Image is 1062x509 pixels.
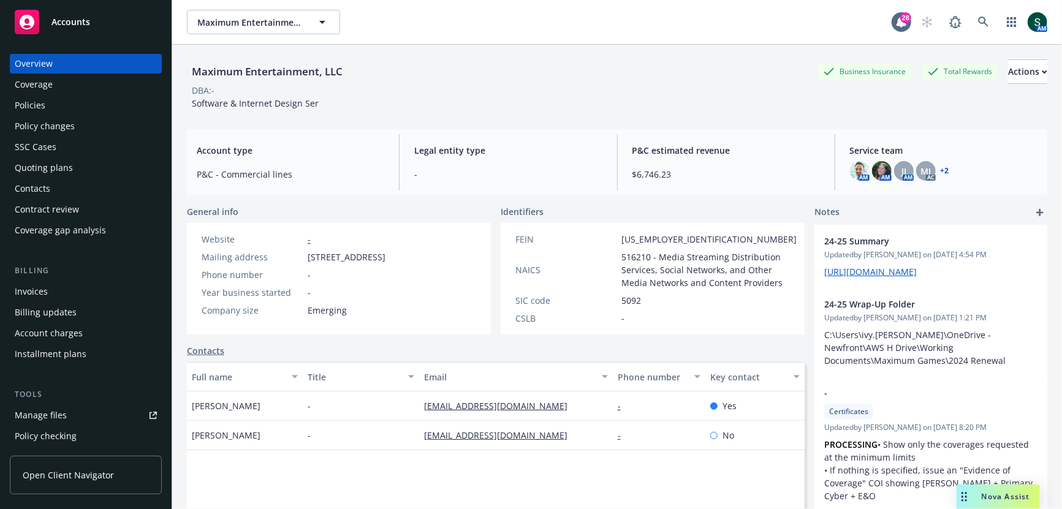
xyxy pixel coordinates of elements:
a: - [618,400,631,412]
span: Yes [723,399,737,412]
span: Updated by [PERSON_NAME] on [DATE] 1:21 PM [824,312,1037,323]
div: Key contact [710,371,786,383]
div: NAICS [515,263,616,276]
span: [PERSON_NAME] [192,399,260,412]
a: Account charges [10,323,162,343]
button: Email [419,362,613,391]
a: [EMAIL_ADDRESS][DOMAIN_NAME] [424,400,577,412]
a: Contacts [187,344,224,357]
div: Policy changes [15,116,75,136]
div: Mailing address [202,251,303,263]
span: - [308,268,311,281]
span: - [824,386,1006,399]
a: - [308,233,311,245]
a: Policy changes [10,116,162,136]
a: Installment plans [10,344,162,364]
span: - [308,286,311,299]
div: Contacts [15,179,50,198]
div: Coverage [15,75,53,94]
span: MJ [920,165,931,178]
div: 24-25 Wrap-Up FolderUpdatedby [PERSON_NAME] on [DATE] 1:21 PMC:\Users\ivy.[PERSON_NAME]\OneDrive ... [814,288,1047,377]
span: C:\Users\ivy.[PERSON_NAME]\OneDrive - Newfront\AWS H Drive\Working Documents\Maximum Games\2024 R... [824,329,1006,366]
div: Billing [10,265,162,277]
span: P&C - Commercial lines [197,168,384,181]
span: [STREET_ADDRESS] [308,251,385,263]
div: Business Insurance [817,64,912,79]
span: Legal entity type [414,144,602,157]
a: +2 [941,167,949,175]
div: Maximum Entertainment, LLC [187,64,347,80]
div: Title [308,371,400,383]
div: 28 [900,12,911,23]
button: Phone number [613,362,706,391]
div: Account charges [15,323,83,343]
button: Maximum Entertainment, LLC [187,10,340,34]
a: [URL][DOMAIN_NAME] [824,266,917,277]
span: General info [187,205,238,218]
div: Website [202,233,303,246]
div: Policy checking [15,426,77,446]
div: Installment plans [15,344,86,364]
button: Key contact [705,362,805,391]
div: Policies [15,96,45,115]
a: Coverage gap analysis [10,221,162,240]
a: SSC Cases [10,137,162,157]
a: Report a Bug [943,10,968,34]
span: Updated by [PERSON_NAME] on [DATE] 4:54 PM [824,249,1037,260]
a: Accounts [10,5,162,39]
span: Accounts [51,17,90,27]
span: Certificates [829,406,868,417]
div: Drag to move [957,484,972,509]
div: Total Rewards [922,64,998,79]
a: Contacts [10,179,162,198]
span: - [414,168,602,181]
a: Billing updates [10,303,162,322]
span: $6,746.23 [632,168,820,181]
div: SIC code [515,294,616,307]
div: Coverage gap analysis [15,221,106,240]
div: Billing updates [15,303,77,322]
div: 24-25 SummaryUpdatedby [PERSON_NAME] on [DATE] 4:54 PM[URL][DOMAIN_NAME] [814,225,1047,288]
div: Manage files [15,405,67,425]
div: Actions [1008,60,1047,83]
span: - [308,399,311,412]
p: • Show only the coverages requested at the minimum limits • If nothing is specified, issue an "Ev... [824,438,1037,502]
a: Start snowing [915,10,939,34]
div: Tools [10,388,162,401]
a: Manage files [10,405,162,425]
div: FEIN [515,233,616,246]
span: 24-25 Summary [824,235,1006,247]
div: Contract review [15,200,79,219]
span: Service team [850,144,1037,157]
span: 516210 - Media Streaming Distribution Services, Social Networks, and Other Media Networks and Con... [621,251,797,289]
a: Quoting plans [10,158,162,178]
div: Full name [192,371,284,383]
span: [PERSON_NAME] [192,429,260,442]
span: 24-25 Wrap-Up Folder [824,298,1006,311]
img: photo [1028,12,1047,32]
a: Switch app [999,10,1024,34]
span: Updated by [PERSON_NAME] on [DATE] 8:20 PM [824,422,1037,433]
div: CSLB [515,312,616,325]
a: Policies [10,96,162,115]
span: [US_EMPLOYER_IDENTIFICATION_NUMBER] [621,233,797,246]
div: Phone number [618,371,688,383]
strong: PROCESSING [824,439,878,450]
span: Account type [197,144,384,157]
div: Email [424,371,594,383]
span: Nova Assist [982,491,1030,502]
span: Identifiers [501,205,544,218]
div: Year business started [202,286,303,299]
span: Maximum Entertainment, LLC [197,16,303,29]
span: - [621,312,624,325]
span: No [723,429,734,442]
span: JJ [901,165,906,178]
a: Coverage [10,75,162,94]
div: Quoting plans [15,158,73,178]
div: Overview [15,54,53,74]
a: Search [971,10,996,34]
span: Software & Internet Design Ser [192,97,319,109]
div: DBA: - [192,84,214,97]
span: - [308,429,311,442]
span: Notes [814,205,840,220]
